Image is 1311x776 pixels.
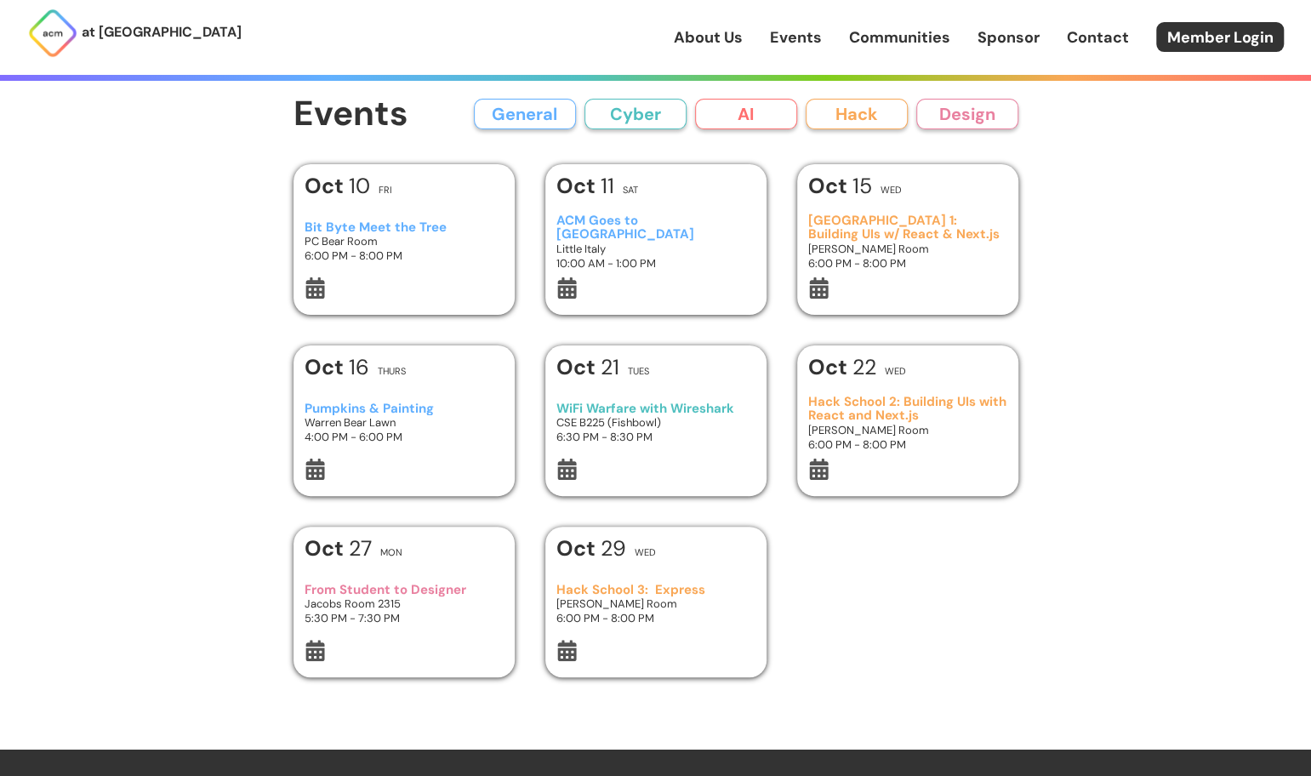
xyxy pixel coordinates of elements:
[808,395,1006,423] h3: Hack School 2: Building UIs with React and Next.js
[556,596,755,611] h3: [PERSON_NAME] Room
[556,214,755,242] h3: ACM Goes to [GEOGRAPHIC_DATA]
[378,367,406,376] h2: Thurs
[556,430,755,444] h3: 6:30 PM - 8:30 PM
[808,242,1006,256] h3: [PERSON_NAME] Room
[474,99,576,129] button: General
[808,353,852,381] b: Oct
[305,234,503,248] h3: PC Bear Room
[849,26,950,48] a: Communities
[808,423,1006,437] h3: [PERSON_NAME] Room
[556,611,755,625] h3: 6:00 PM - 8:00 PM
[556,583,755,597] h3: Hack School 3: Express
[808,437,1006,452] h3: 6:00 PM - 8:00 PM
[556,353,601,381] b: Oct
[556,242,755,256] h3: Little Italy
[556,538,626,559] h1: 29
[27,8,78,59] img: ACM Logo
[305,534,349,562] b: Oct
[305,596,503,611] h3: Jacobs Room 2315
[305,583,503,597] h3: From Student to Designer
[305,402,503,416] h3: Pumpkins & Painting
[770,26,822,48] a: Events
[379,185,392,195] h2: Fri
[82,21,242,43] p: at [GEOGRAPHIC_DATA]
[808,256,1006,271] h3: 6:00 PM - 8:00 PM
[305,172,349,200] b: Oct
[885,367,906,376] h2: Wed
[556,256,755,271] h3: 10:00 AM - 1:00 PM
[1067,26,1129,48] a: Contact
[305,538,372,559] h1: 27
[674,26,743,48] a: About Us
[978,26,1040,48] a: Sponsor
[305,175,370,197] h1: 10
[881,185,902,195] h2: Wed
[635,548,656,557] h2: Wed
[556,175,614,197] h1: 11
[808,172,852,200] b: Oct
[695,99,797,129] button: AI
[808,214,1006,242] h3: [GEOGRAPHIC_DATA] 1: Building UIs w/ React & Next.js
[556,357,619,378] h1: 21
[808,357,876,378] h1: 22
[380,548,402,557] h2: Mon
[556,402,755,416] h3: WiFi Warfare with Wireshark
[305,248,503,263] h3: 6:00 PM - 8:00 PM
[305,357,369,378] h1: 16
[808,175,872,197] h1: 15
[584,99,687,129] button: Cyber
[305,353,349,381] b: Oct
[916,99,1018,129] button: Design
[556,534,601,562] b: Oct
[305,415,503,430] h3: Warren Bear Lawn
[556,172,601,200] b: Oct
[806,99,908,129] button: Hack
[305,220,503,235] h3: Bit Byte Meet the Tree
[305,430,503,444] h3: 4:00 PM - 6:00 PM
[305,611,503,625] h3: 5:30 PM - 7:30 PM
[294,95,408,134] h1: Events
[628,367,649,376] h2: Tues
[623,185,638,195] h2: Sat
[27,8,242,59] a: at [GEOGRAPHIC_DATA]
[1156,22,1284,52] a: Member Login
[556,415,755,430] h3: CSE B225 (Fishbowl)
